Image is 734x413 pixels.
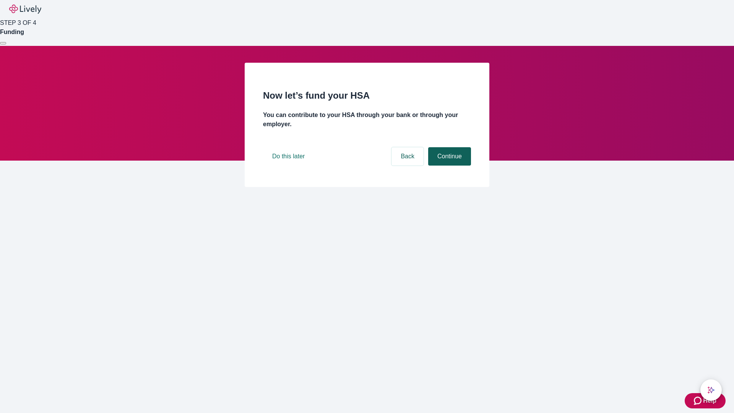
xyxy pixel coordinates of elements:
button: Zendesk support iconHelp [685,393,726,408]
h4: You can contribute to your HSA through your bank or through your employer. [263,111,471,129]
button: Continue [428,147,471,166]
svg: Zendesk support icon [694,396,703,405]
button: chat [700,379,722,401]
h2: Now let’s fund your HSA [263,89,471,102]
button: Back [391,147,424,166]
span: Help [703,396,716,405]
svg: Lively AI Assistant [707,386,715,394]
img: Lively [9,5,41,14]
button: Do this later [263,147,314,166]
